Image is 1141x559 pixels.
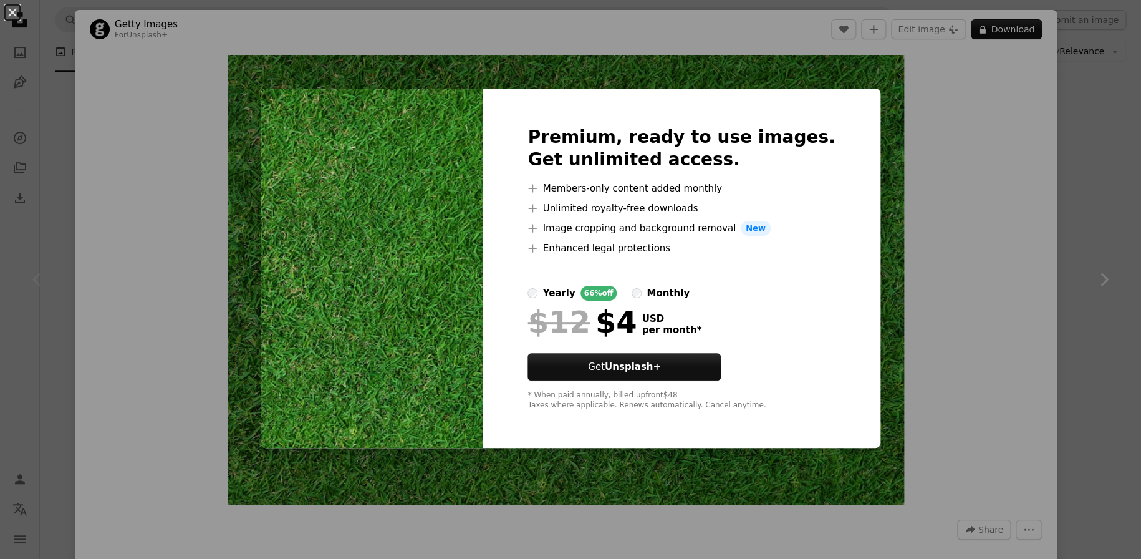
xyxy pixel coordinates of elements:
div: monthly [647,286,690,301]
span: $12 [527,306,590,338]
input: monthly [632,288,642,298]
div: 66% off [580,286,617,301]
li: Enhanced legal protections [527,241,835,256]
input: yearly66%off [527,288,537,298]
div: $4 [527,306,637,338]
strong: Unsplash+ [605,361,661,372]
li: Image cropping and background removal [527,221,835,236]
button: GetUnsplash+ [527,353,721,381]
li: Members-only content added monthly [527,181,835,196]
span: per month * [642,324,701,336]
span: USD [642,313,701,324]
div: yearly [542,286,575,301]
img: premium_photo-1725408037993-f891474828c9 [261,89,483,448]
div: * When paid annually, billed upfront $48 Taxes where applicable. Renews automatically. Cancel any... [527,391,835,411]
li: Unlimited royalty-free downloads [527,201,835,216]
h2: Premium, ready to use images. Get unlimited access. [527,126,835,171]
span: New [741,221,771,236]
